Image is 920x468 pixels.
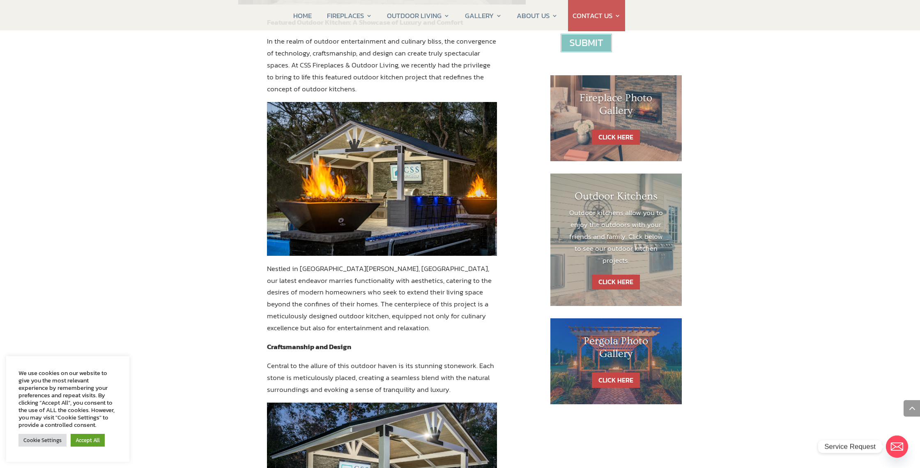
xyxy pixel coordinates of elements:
[592,275,640,290] a: CLICK HERE
[267,263,497,341] p: Nestled in [GEOGRAPHIC_DATA][PERSON_NAME], [GEOGRAPHIC_DATA], our latest endeavor marries functio...
[592,130,640,145] a: CLICK HERE
[267,341,351,352] strong: Craftsmanship and Design
[567,92,665,121] h1: Fireplace Photo Gallery
[18,434,67,447] a: Cookie Settings
[886,436,908,458] a: Email
[592,373,640,388] a: CLICK HERE
[267,102,497,256] img: st augustine outdoor kitchen
[71,434,105,447] a: Accept All
[561,34,612,52] input: Submit
[567,335,665,364] h1: Pergola Photo Gallery
[18,369,117,429] div: We use cookies on our website to give you the most relevant experience by remembering your prefer...
[567,207,665,266] p: Outdoor kitchens allow you to enjoy the outdoors with your friends and family. Click below to see...
[567,190,665,207] h1: Outdoor Kitchens
[267,360,497,403] p: Central to the allure of this outdoor haven is its stunning stonework. Each stone is meticulously...
[267,35,497,102] p: In the realm of outdoor entertainment and culinary bliss, the convergence of technology, craftsma...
